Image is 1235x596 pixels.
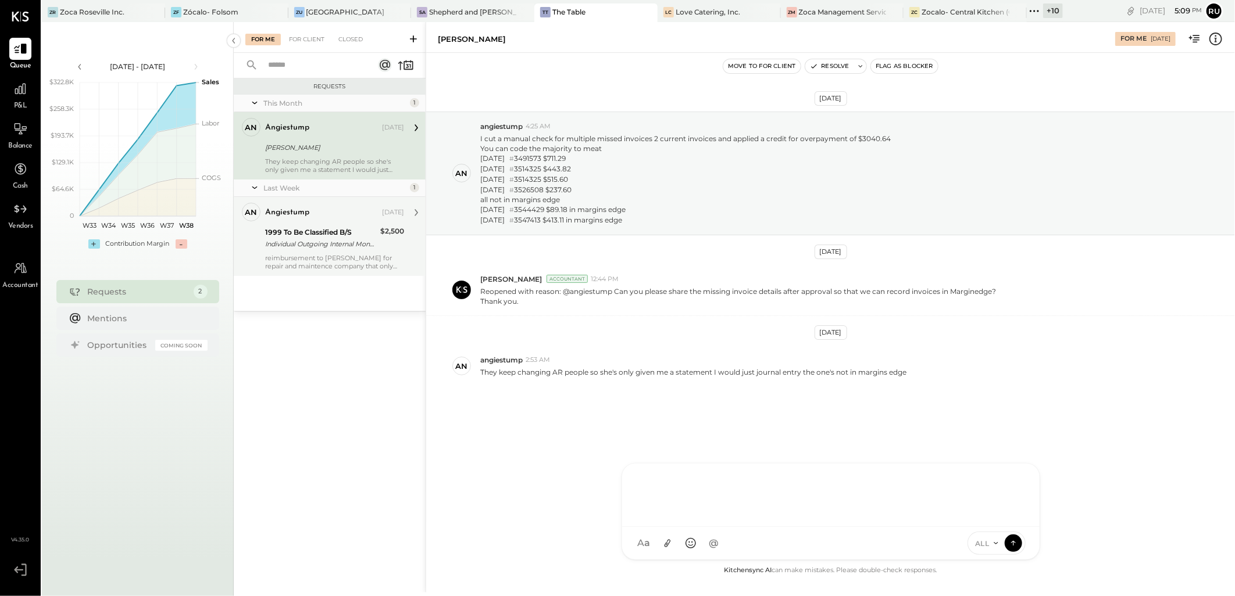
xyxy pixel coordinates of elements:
div: 1 [410,98,419,107]
span: [PERSON_NAME] [480,274,542,284]
a: Accountant [1,257,40,291]
div: [DATE] 3544429 $89.18 in margins edge [480,204,891,215]
div: Opportunities [88,339,149,351]
span: # [509,175,514,184]
text: $258.3K [49,105,74,113]
div: [DATE] 3514325 $443.82 [480,164,891,174]
div: LC [663,7,674,17]
div: Mentions [88,313,202,324]
button: Ru [1205,2,1223,20]
span: # [509,216,514,224]
a: Cash [1,158,40,192]
div: - [176,239,187,249]
div: Zoca Roseville Inc. [60,7,124,17]
div: Last Week [263,183,407,193]
div: For Me [1120,34,1147,44]
div: + 10 [1043,3,1063,18]
div: $2,500 [380,225,404,237]
div: 2 [194,285,208,299]
text: Sales [202,78,219,86]
div: Contribution Margin [106,239,170,249]
div: TT [540,7,551,17]
text: W37 [160,221,174,229]
a: P&L [1,78,40,112]
div: copy link [1125,5,1137,17]
div: Zócalo- Folsom [183,7,238,17]
div: ZM [787,7,797,17]
div: [DATE] 3491573 $711.29 [480,153,891,164]
div: ZR [48,7,58,17]
span: Vendors [8,221,33,232]
div: Closed [333,34,369,45]
div: reimbursement to [PERSON_NAME] for repair and maintence company that only took zelle [265,254,404,270]
div: [DATE] - [DATE] [88,62,187,71]
span: Accountant [3,281,38,291]
div: They keep changing AR people so she's only given me a statement I would just journal entry the on... [265,157,404,174]
div: [GEOGRAPHIC_DATA] [306,7,385,17]
button: Move to for client [723,59,801,73]
span: 2:53 AM [526,356,550,365]
text: $193.7K [51,131,74,139]
text: W36 [140,221,155,229]
div: Shepherd and [PERSON_NAME] [429,7,517,17]
div: [DATE] [815,91,847,106]
span: angiestump [480,355,523,365]
span: P&L [14,101,27,112]
div: Sa [417,7,427,17]
div: [DATE] [382,123,404,132]
div: For Me [245,34,281,45]
div: [DATE] [815,325,847,340]
div: [DATE] [382,208,404,217]
span: 4:25 AM [526,122,551,131]
a: Vendors [1,198,40,232]
a: Queue [1,38,40,71]
p: I cut a manual check for multiple missed invoices 2 current invoices and applied a credit for ove... [480,134,891,225]
span: a [645,537,651,549]
text: 0 [70,211,74,220]
div: Love Catering, Inc. [676,7,741,17]
div: For Client [283,34,330,45]
button: @ [704,533,724,554]
span: # [509,165,514,173]
text: W34 [101,221,116,229]
text: W35 [121,221,135,229]
div: [DATE] 3526508 $237.60 [480,185,891,195]
text: Labor [202,119,219,127]
div: an [245,207,258,218]
div: Requests [240,82,420,91]
button: Resolve [805,59,854,73]
div: This Month [263,98,407,108]
div: Requests [88,286,188,297]
div: 1999 To Be Classified B/S [265,227,377,238]
div: 1 [410,183,419,192]
span: # [509,206,514,214]
span: Balance [8,141,33,152]
div: ZU [294,7,305,17]
div: an [456,361,468,372]
div: [DATE] [1151,35,1170,43]
div: Accountant [547,275,588,283]
div: Coming Soon [155,340,208,351]
div: You can code the majority to meat [480,143,891,153]
div: Individual Outgoing Internal Money Transfer - 406075 HERITAGE DIRECT ONLINE TRANSFER TO XXXXXX213... [265,238,377,250]
div: ZC [909,7,920,17]
span: ALL [975,538,990,548]
div: all not in margins edge [480,195,891,204]
text: $64.6K [52,185,74,193]
div: an [245,122,258,133]
div: angiestump [265,122,309,134]
div: ZF [171,7,181,17]
a: Balance [1,118,40,152]
div: angiestump [265,207,309,218]
div: [PERSON_NAME] [265,142,401,153]
button: Aa [634,533,655,554]
p: They keep changing AR people so she's only given me a statement I would just journal entry the on... [480,367,906,377]
div: [DATE] 3547413 $413.11 in margins edge [480,215,891,225]
div: [PERSON_NAME] [438,34,506,45]
p: Reopened with reason: @angiestump Can you please share the missing invoice details after approval... [480,286,996,306]
div: + [88,239,100,249]
span: Queue [10,61,31,71]
div: The Table [552,7,586,17]
div: [DATE] [815,245,847,259]
div: Zocalo- Central Kitchen (Commissary) [922,7,1009,17]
